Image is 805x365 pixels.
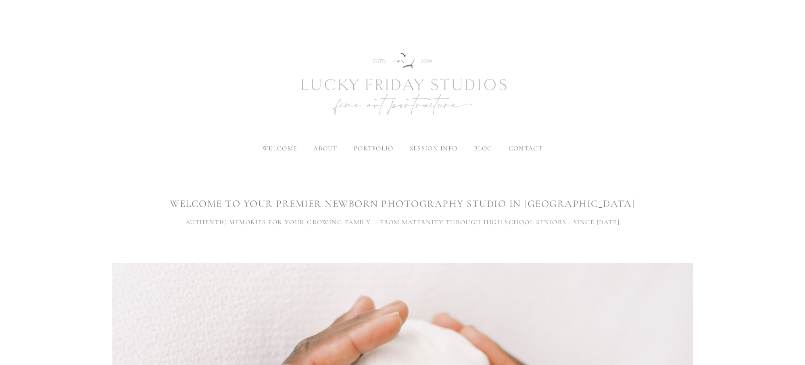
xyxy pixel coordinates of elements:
[112,197,693,211] h1: WELCOME TO YOUR premier newborn photography studio IN [GEOGRAPHIC_DATA]
[262,144,297,152] a: welcome
[474,144,492,152] a: blog
[112,217,693,227] h3: AUTHENTIC MEMORIES FOR YOUR GROWING FAMILY - FROM MATERNITY THROUGH HIGH SCHOOL SENIORS - SINCE [...
[313,144,337,152] label: about
[257,24,548,145] img: Newborn Photography Denver | Lucky Friday Studios
[354,144,394,152] label: portfolio
[509,144,543,152] a: contact
[410,144,457,152] label: session info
